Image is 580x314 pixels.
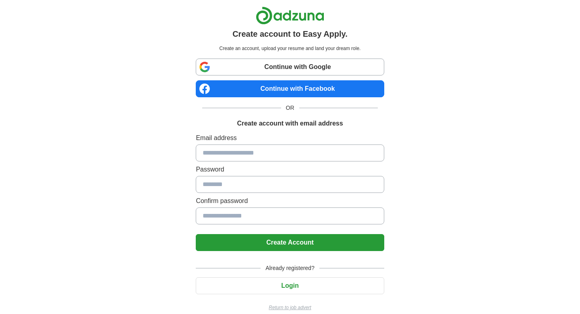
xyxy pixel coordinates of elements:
[196,234,384,251] button: Create Account
[197,45,382,52] p: Create an account, upload your resume and land your dream role.
[196,59,384,75] a: Continue with Google
[196,196,384,206] label: Confirm password
[256,6,324,25] img: Adzuna logo
[196,80,384,97] a: Continue with Facebook
[281,104,299,112] span: OR
[196,165,384,174] label: Password
[196,282,384,289] a: Login
[196,277,384,294] button: Login
[237,119,343,128] h1: Create account with email address
[232,28,348,40] h1: Create account to Easy Apply.
[196,133,384,143] label: Email address
[196,304,384,311] a: Return to job advert
[261,264,319,272] span: Already registered?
